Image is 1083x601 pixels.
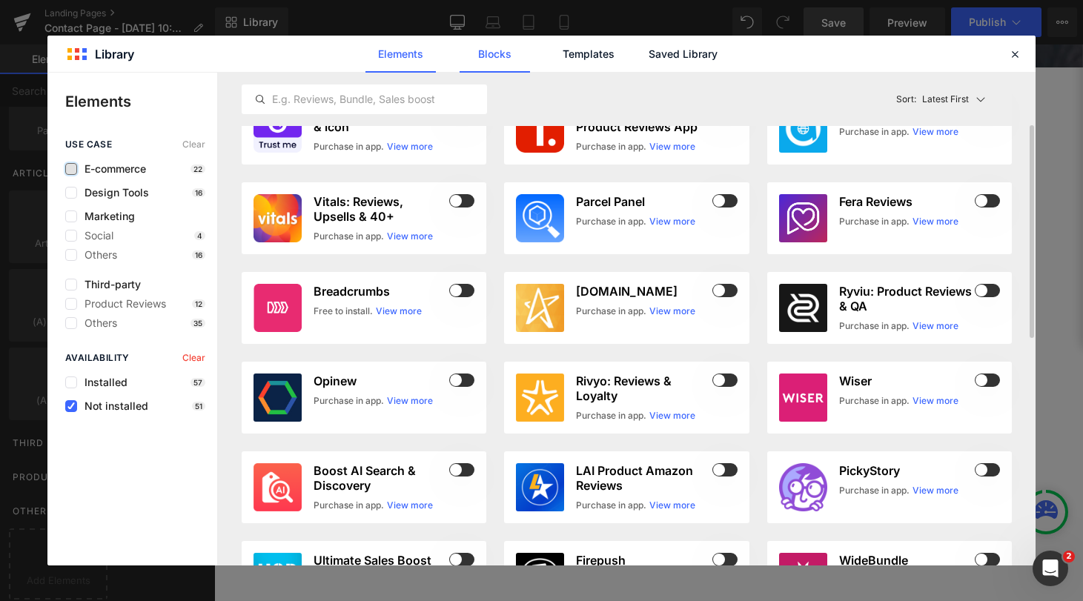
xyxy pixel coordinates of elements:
a: View more [913,484,958,497]
a: View more [913,125,958,139]
span: Accueil [56,499,93,510]
a: View more [913,215,958,228]
input: E.g. Reviews, Bundle, Sales boost... [242,90,486,108]
strong: Vous n'avez pas trouvé la réponse à votre question ? Contactez-nous ! [89,85,634,107]
img: 6187dec1-c00a-4777-90eb-316382325808.webp [779,104,827,153]
div: Purchase in app. [839,484,910,497]
p: Merci de prendre contact avec QUB livre, vos commentaires sont importants pour nous. Nous répondr... [90,119,807,154]
div: Purchase in app. [839,319,910,333]
img: 911edb42-71e6-4210-8dae-cbf10c40066b.png [516,373,564,422]
div: [PERSON_NAME] [53,67,139,82]
div: Purchase in app. [576,409,646,422]
div: [PERSON_NAME] [53,231,139,247]
span: Design Tools [77,187,149,199]
img: PickyStory.png [779,463,827,511]
a: View more [649,499,695,512]
img: opinew.jpg [254,373,302,422]
a: View more [913,394,958,408]
span: Others [77,317,117,329]
p: 16 [192,188,205,197]
div: Purchase in app. [314,394,384,408]
p: 35 [191,319,205,328]
div: • Il y a 156 sem [95,122,174,137]
div: [PERSON_NAME] [53,341,139,356]
p: Elements [65,90,217,113]
a: View more [649,140,695,153]
span: Sort: [896,94,916,104]
span: This ticket has been closed. Please feel free to open a new conversation if you have any other co... [53,53,878,64]
div: Purchase in app. [839,215,910,228]
p: 57 [191,378,205,387]
span: Others [77,249,117,261]
img: stamped.jpg [516,284,564,332]
img: 36d3ff60-5281-42d0-85d8-834f522fc7c5.jpeg [779,553,827,601]
p: 22 [191,165,205,173]
a: View more [387,230,433,243]
div: Purchase in app. [314,499,384,512]
img: 9f98ff4f-a019-4e81-84a1-123c6986fecc.png [254,104,302,153]
div: Purchase in app. [576,215,646,228]
img: ea3afb01-6354-4d19-82d2-7eef5307fd4e.png [254,284,302,332]
h3: Opinew [314,373,446,388]
h3: Ultimate Sales Boost [314,553,446,568]
span: Availability [65,353,130,363]
div: Fermer [260,6,287,33]
div: Purchase in app. [576,499,646,512]
a: View more [387,394,433,408]
h3: Boost AI Search & Discovery [314,463,446,493]
img: d4928b3c-658b-4ab3-9432-068658c631f3.png [516,194,564,242]
a: View more [387,499,433,512]
div: Purchase in app. [839,125,910,139]
div: Purchase in app. [314,140,384,153]
span: Conversations [181,499,265,510]
div: • Il y a 192 sem [142,341,221,356]
a: Saved Library [648,36,718,73]
button: Latest FirstSort:Latest First [890,84,1013,114]
p: 12 [192,299,205,308]
span: Clear [182,353,205,363]
span: Social [77,230,113,242]
a: View more [649,215,695,228]
h1: Conversations [93,7,207,32]
img: CMry4dSL_YIDEAE=.png [516,463,564,511]
span: use case [65,139,112,150]
img: wiser.jpg [779,373,827,422]
input: * Votre courriel [89,209,808,231]
img: Profile image for Chris [17,271,47,301]
a: View more [376,305,422,318]
h3: PickyStory [839,463,972,478]
img: Firepush.png [516,553,564,601]
span: Notez votre conversation [53,107,201,119]
a: Blocks [460,36,530,73]
p: 4 [194,231,205,240]
input: Objet [89,281,808,303]
a: View more [913,319,958,333]
a: View more [649,409,695,422]
iframe: Intercom live chat [1033,551,1068,586]
h3: [DOMAIN_NAME] [576,284,709,299]
a: Templates [554,36,624,73]
span: Installed [77,376,127,388]
input: * Votre nom [89,172,808,194]
div: • Il y a 180 sem [142,231,221,247]
p: Latest First [922,93,969,106]
span: E-commerce [77,163,146,175]
h3: Fera Reviews [839,194,972,209]
div: • Il y a 164 sem [142,176,221,192]
span: Clear [182,139,205,150]
h3: WideBundle [839,553,972,568]
img: Profile image for Kenny [17,216,47,246]
div: Free to install. [314,305,373,318]
div: Purchase in app. [576,140,646,153]
img: 26b75d61-258b-461b-8cc3-4bcb67141ce0.png [254,194,302,242]
span: Product Reviews [77,298,166,310]
p: 51 [192,402,205,411]
div: [PERSON_NAME] [53,176,139,192]
span: Marketing [77,210,135,222]
a: Elements [365,36,436,73]
img: 35472539-a713-48dd-a00c-afbdca307b79.png [254,463,302,511]
button: Envoyez-nous un message [47,417,249,447]
h3: Firepush [576,553,709,568]
img: Profile image for Emma [17,162,47,191]
img: 1eba8361-494e-4e64-aaaa-f99efda0f44d.png [516,104,564,153]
